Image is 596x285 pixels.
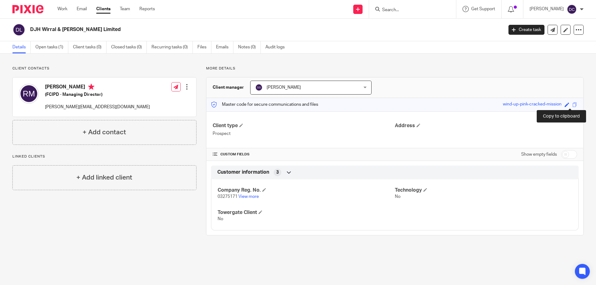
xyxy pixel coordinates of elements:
h4: Technology [395,187,572,194]
a: Clients [96,6,111,12]
a: Open tasks (1) [35,41,68,53]
img: Pixie [12,5,43,13]
h5: (FCIPD - Managing Director) [45,91,150,98]
a: Recurring tasks (0) [151,41,193,53]
p: Prospect [213,131,395,137]
img: svg%3E [255,84,263,91]
a: Emails [216,41,233,53]
p: [PERSON_NAME][EMAIL_ADDRESS][DOMAIN_NAME] [45,104,150,110]
p: Client contacts [12,66,196,71]
label: Show empty fields [521,151,557,158]
span: 3 [276,169,279,176]
h4: + Add linked client [76,173,132,182]
h4: Client type [213,122,395,129]
h4: [PERSON_NAME] [45,84,150,91]
div: wind-up-pink-cracked-mission [503,101,562,108]
h4: Company Reg. No. [218,187,395,194]
a: View more [238,194,259,199]
i: Primary [88,84,94,90]
span: [PERSON_NAME] [267,85,301,90]
span: 03275171 [218,194,237,199]
h4: Towergate Client [218,209,395,216]
p: [PERSON_NAME] [530,6,564,12]
h4: Address [395,122,577,129]
span: Customer information [217,169,269,176]
a: Details [12,41,31,53]
a: Team [120,6,130,12]
h4: CUSTOM FIELDS [213,152,395,157]
p: Master code for secure communications and files [211,101,318,108]
h3: Client manager [213,84,244,91]
img: svg%3E [567,4,577,14]
a: Closed tasks (0) [111,41,147,53]
h2: DJH Wirral & [PERSON_NAME] Limited [30,26,405,33]
a: Client tasks (0) [73,41,106,53]
a: Files [197,41,211,53]
a: Notes (0) [238,41,261,53]
img: svg%3E [19,84,39,104]
span: No [395,194,400,199]
span: Get Support [471,7,495,11]
a: Email [77,6,87,12]
a: Audit logs [265,41,289,53]
span: No [218,217,223,221]
a: Work [57,6,67,12]
p: More details [206,66,584,71]
input: Search [382,7,437,13]
a: Create task [508,25,544,35]
img: svg%3E [12,23,25,36]
h4: + Add contact [83,127,126,137]
p: Linked clients [12,154,196,159]
a: Reports [139,6,155,12]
